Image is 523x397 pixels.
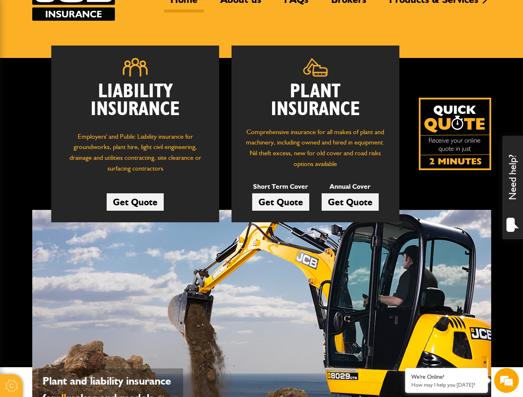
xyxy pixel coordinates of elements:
[11,77,151,95] input: Enter your last name
[136,4,155,24] div: Minimize live chat window
[244,83,387,118] h2: Plant Insurance
[64,83,207,123] h2: Liability Insurance
[64,131,207,178] p: Employers' and Public Liability insurance for groundworks, plant hire, light civil engineering, d...
[419,98,491,170] a: Get your insurance quote isn just 2-minutes
[252,193,309,211] a: Get Quote
[411,382,482,388] p: How may I help you today?
[322,181,379,192] p: Annual Cover
[11,125,151,144] input: Enter your phone number
[244,127,387,169] p: Comprehensive insurance for all makes of plant and machinery, including owned and hired in equipm...
[11,101,151,119] input: Enter your email address
[43,46,139,57] div: Chat with us now
[419,98,491,170] img: Quick Quote
[322,193,379,211] a: Get Quote
[411,373,482,380] div: We're Online!
[112,255,150,266] em: Start Chat
[11,150,151,248] textarea: Type your message and hit 'Enter'
[252,181,309,192] p: Short Term Cover
[502,136,523,239] div: Need help?
[107,193,164,211] a: Get Quote
[14,46,35,58] img: d_20077148190_company_1631870298795_20077148190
